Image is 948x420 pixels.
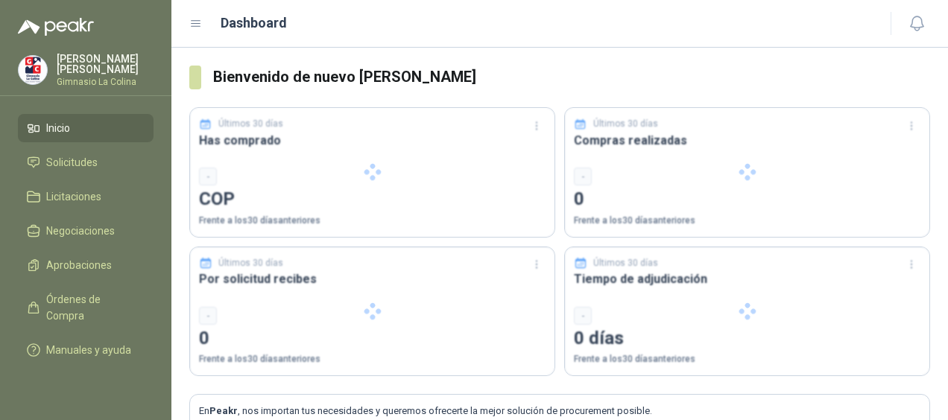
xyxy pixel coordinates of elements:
b: Peakr [209,405,238,416]
img: Company Logo [19,56,47,84]
p: Gimnasio La Colina [57,77,154,86]
a: Negociaciones [18,217,154,245]
a: Licitaciones [18,182,154,211]
span: Licitaciones [46,188,101,205]
img: Logo peakr [18,18,94,36]
span: Manuales y ayuda [46,342,131,358]
span: Órdenes de Compra [46,291,139,324]
a: Manuales y ayuda [18,336,154,364]
a: Órdenes de Compra [18,285,154,330]
p: En , nos importan tus necesidades y queremos ofrecerte la mejor solución de procurement posible. [199,404,920,419]
span: Negociaciones [46,223,115,239]
h1: Dashboard [221,13,287,34]
span: Inicio [46,120,70,136]
a: Inicio [18,114,154,142]
span: Solicitudes [46,154,98,171]
h3: Bienvenido de nuevo [PERSON_NAME] [213,66,931,89]
a: Solicitudes [18,148,154,176]
span: Aprobaciones [46,257,112,273]
a: Aprobaciones [18,251,154,279]
p: [PERSON_NAME] [PERSON_NAME] [57,54,154,74]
